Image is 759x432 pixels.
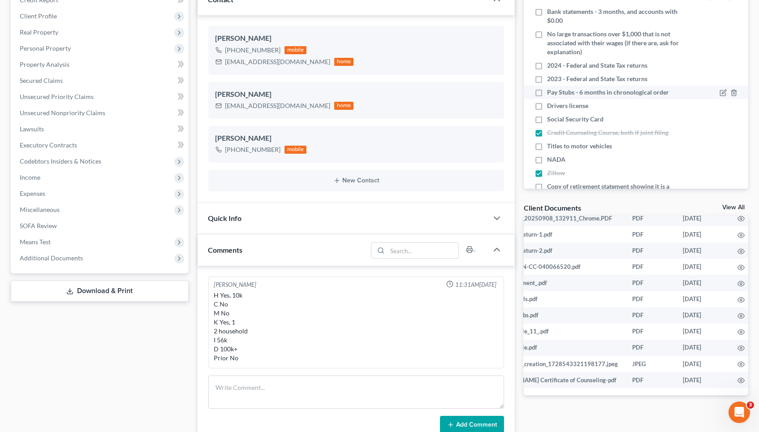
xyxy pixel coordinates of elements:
[625,259,676,275] td: PDF
[285,46,307,54] div: mobile
[20,157,101,165] span: Codebtors Insiders & Notices
[486,291,625,307] td: hospital_bills.pdf
[625,324,676,340] td: PDF
[625,242,676,259] td: PDF
[547,155,565,164] span: NADA
[208,246,243,254] span: Comments
[625,340,676,356] td: PDF
[13,121,189,137] a: Lawsuits
[20,141,77,149] span: Executory Contracts
[486,356,625,372] td: Messenger_creation_1728543321198177.jpeg
[625,275,676,291] td: PDF
[216,33,497,44] div: [PERSON_NAME]
[20,125,44,133] span: Lawsuits
[486,242,625,259] td: 2023_TaxReturn-2.pdf
[20,206,60,213] span: Miscellaneous
[208,214,242,222] span: Quick Info
[214,281,257,289] div: [PERSON_NAME]
[486,307,625,324] td: last_paystubs.pdf
[20,238,51,246] span: Means Test
[20,12,57,20] span: Client Profile
[625,372,676,388] td: PDF
[13,105,189,121] a: Unsecured Nonpriority Claims
[20,44,71,52] span: Personal Property
[676,307,730,324] td: [DATE]
[334,58,354,66] div: home
[625,356,676,372] td: JPEG
[216,177,497,184] button: New Contact
[676,356,730,372] td: [DATE]
[13,89,189,105] a: Unsecured Priority Claims
[524,203,581,212] div: Client Documents
[547,182,684,200] span: Copy of retirement statement showing it is a exempt asset if any
[455,281,496,289] span: 11:31AM[DATE]
[676,291,730,307] td: [DATE]
[547,142,612,151] span: Titles to motor vehicles
[20,109,105,117] span: Unsecured Nonpriority Claims
[486,210,625,226] td: Screenshot_20250908_132911_Chrome.PDF
[625,291,676,307] td: PDF
[225,46,281,55] div: [PHONE_NUMBER]
[547,88,669,97] span: Pay Stubs - 6 months in chronological order
[20,254,83,262] span: Additional Documents
[486,259,625,275] td: 15725-NYN-CC-040066520.pdf
[216,133,497,144] div: [PERSON_NAME]
[676,210,730,226] td: [DATE]
[547,30,684,56] span: No large transactions over $1,000 that is not associated with their wages (if there are, ask for ...
[11,281,189,302] a: Download & Print
[676,372,730,388] td: [DATE]
[676,242,730,259] td: [DATE]
[20,190,45,197] span: Expenses
[625,307,676,324] td: PDF
[729,402,750,423] iframe: Intercom live chat
[676,259,730,275] td: [DATE]
[20,222,57,229] span: SOFA Review
[547,101,588,110] span: Drivers license
[547,61,647,70] span: 2024 - Federal and State Tax returns
[285,146,307,154] div: mobile
[625,226,676,242] td: PDF
[676,275,730,291] td: [DATE]
[547,74,647,83] span: 2023 - Federal and State Tax returns
[20,93,94,100] span: Unsecured Priority Claims
[486,372,625,388] td: [PERSON_NAME] Certificate of Counseling-pdf
[20,60,69,68] span: Property Analysis
[13,73,189,89] a: Secured Claims
[225,101,331,110] div: [EMAIL_ADDRESS][DOMAIN_NAME]
[676,226,730,242] td: [DATE]
[216,89,497,100] div: [PERSON_NAME]
[486,275,625,291] td: bank_statement_.pdf
[20,173,40,181] span: Income
[676,324,730,340] td: [DATE]
[722,204,745,211] a: View All
[20,77,63,84] span: Secured Claims
[13,56,189,73] a: Property Analysis
[486,340,625,356] td: Name_of_file.pdf
[547,7,684,25] span: Bank statements - 3 months, and accounts with $0.00
[547,168,565,177] span: Zillow
[388,243,459,258] input: Search...
[20,28,58,36] span: Real Property
[547,115,604,124] span: Social Security Card
[334,102,354,110] div: home
[547,128,668,137] span: Credit Counseling Course, both if joint filing
[486,324,625,340] td: Name_of_file_11_.pdf
[225,57,331,66] div: [EMAIL_ADDRESS][DOMAIN_NAME]
[747,402,754,409] span: 3
[625,210,676,226] td: PDF
[676,340,730,356] td: [DATE]
[486,226,625,242] td: 2024_TaxReturn-1.pdf
[13,218,189,234] a: SOFA Review
[13,137,189,153] a: Executory Contracts
[214,291,499,363] div: H Yes, 10k C No M No K Yes, 1 2 household I 56k D 100k+ Prior No
[225,145,281,154] div: [PHONE_NUMBER]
